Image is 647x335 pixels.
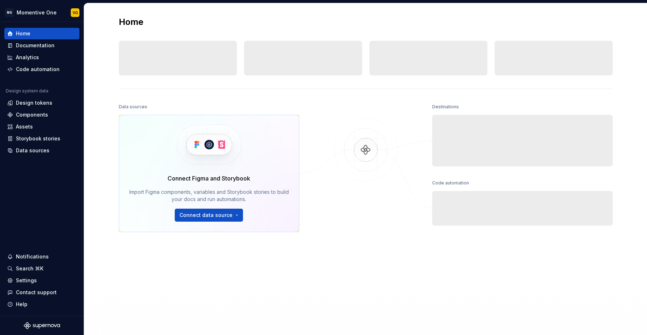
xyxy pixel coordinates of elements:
[129,188,289,203] div: Import Figma components, variables and Storybook stories to build your docs and run automations.
[16,99,52,106] div: Design tokens
[119,16,143,28] h2: Home
[16,111,48,118] div: Components
[16,277,37,284] div: Settings
[4,52,79,63] a: Analytics
[16,253,49,260] div: Notifications
[432,102,459,112] div: Destinations
[16,289,57,296] div: Contact support
[168,174,250,183] div: Connect Figma and Storybook
[16,30,30,37] div: Home
[4,263,79,274] button: Search ⌘K
[17,9,57,16] div: Momentive One
[4,40,79,51] a: Documentation
[16,265,43,272] div: Search ⌘K
[4,287,79,298] button: Contact support
[16,135,60,142] div: Storybook stories
[73,10,78,16] div: VG
[179,212,233,219] span: Connect data source
[16,42,55,49] div: Documentation
[1,5,82,20] button: MSMomentive OneVG
[4,121,79,132] a: Assets
[4,28,79,39] a: Home
[16,123,33,130] div: Assets
[4,275,79,286] a: Settings
[4,145,79,156] a: Data sources
[16,147,49,154] div: Data sources
[4,133,79,144] a: Storybook stories
[5,8,14,17] div: MS
[24,322,60,329] svg: Supernova Logo
[4,251,79,262] button: Notifications
[16,66,60,73] div: Code automation
[4,109,79,121] a: Components
[432,178,469,188] div: Code automation
[4,299,79,310] button: Help
[16,301,27,308] div: Help
[4,64,79,75] a: Code automation
[16,54,39,61] div: Analytics
[119,102,147,112] div: Data sources
[4,97,79,109] a: Design tokens
[6,88,48,94] div: Design system data
[175,209,243,222] button: Connect data source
